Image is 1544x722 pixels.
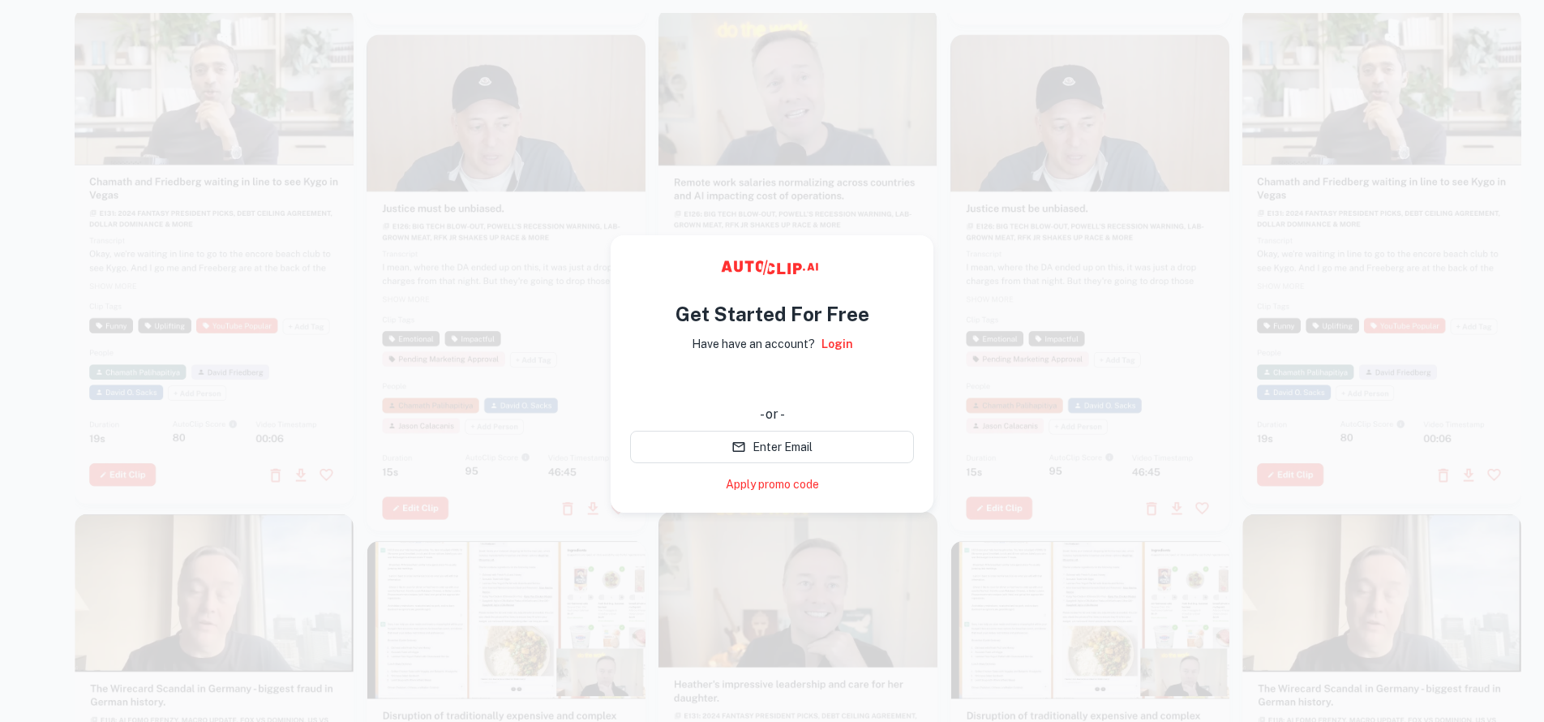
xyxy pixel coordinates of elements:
p: Have have an account? [692,335,815,353]
a: Apply promo code [726,476,819,493]
iframe: “使用 Google 账号登录”按钮 [622,364,922,400]
div: 使用 Google 账号登录。在新标签页中打开 [630,364,914,400]
a: Login [821,335,853,353]
div: - or - [630,405,914,424]
h4: Get Started For Free [675,299,869,329]
button: Enter Email [630,431,914,463]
